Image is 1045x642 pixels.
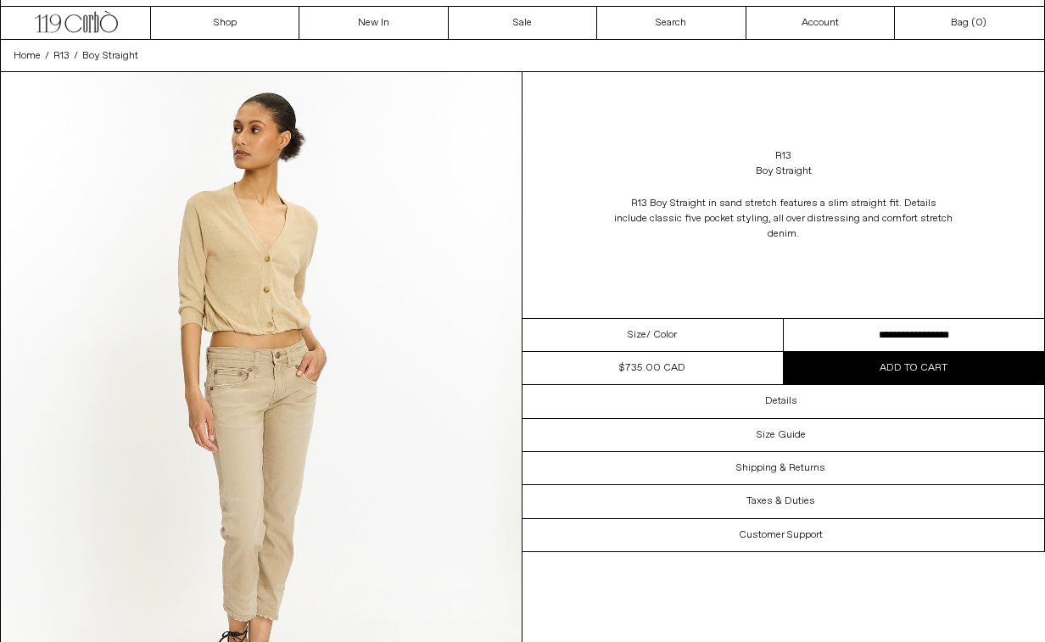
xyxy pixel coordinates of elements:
[299,7,448,39] a: New In
[765,395,797,407] h3: Details
[82,48,138,64] a: Boy Straight
[53,48,70,64] a: R13
[628,327,646,343] span: Size
[646,327,677,343] span: / Color
[597,7,746,39] a: Search
[53,49,70,63] span: R13
[975,16,982,30] span: 0
[784,352,1045,384] button: Add to cart
[756,164,812,179] div: Boy Straight
[14,48,41,64] a: Home
[45,48,49,64] span: /
[736,462,825,474] h3: Shipping & Returns
[775,148,791,164] a: R13
[757,429,806,441] h3: Size Guide
[449,7,597,39] a: Sale
[880,361,947,375] span: Add to cart
[739,529,823,541] h3: Customer Support
[746,495,815,507] h3: Taxes & Duties
[975,15,986,31] span: )
[746,7,895,39] a: Account
[14,49,41,63] span: Home
[619,360,685,376] div: $735.00 CAD
[614,196,953,242] div: R13 Boy Straight in sand stretch features a slim straight fit. Details include classic five pocke...
[74,48,78,64] span: /
[82,49,138,63] span: Boy Straight
[895,7,1043,39] a: Bag ()
[151,7,299,39] a: Shop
